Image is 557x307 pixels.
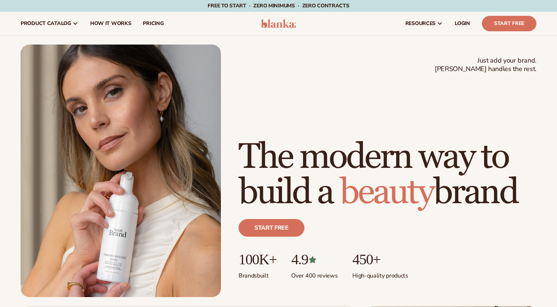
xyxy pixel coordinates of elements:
span: pricing [143,21,163,27]
span: resources [405,21,436,27]
span: How It Works [90,21,131,27]
a: How It Works [84,12,137,35]
a: Start Free [482,16,536,31]
a: Start free [239,219,304,237]
p: 100K+ [239,251,276,268]
span: Free to start · ZERO minimums · ZERO contracts [208,2,349,9]
span: LOGIN [455,21,470,27]
p: High-quality products [352,268,408,280]
a: resources [399,12,449,35]
span: product catalog [21,21,71,27]
img: logo [261,19,296,28]
a: LOGIN [449,12,476,35]
p: Over 400 reviews [291,268,338,280]
p: Brands built [239,268,276,280]
a: product catalog [15,12,84,35]
span: Just add your brand. [PERSON_NAME] handles the rest. [435,56,536,74]
img: Female holding tanning mousse. [21,45,221,297]
p: 450+ [352,251,408,268]
a: pricing [137,12,169,35]
p: 4.9 [291,251,338,268]
h1: The modern way to build a brand [239,140,536,210]
span: beauty [340,171,433,214]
